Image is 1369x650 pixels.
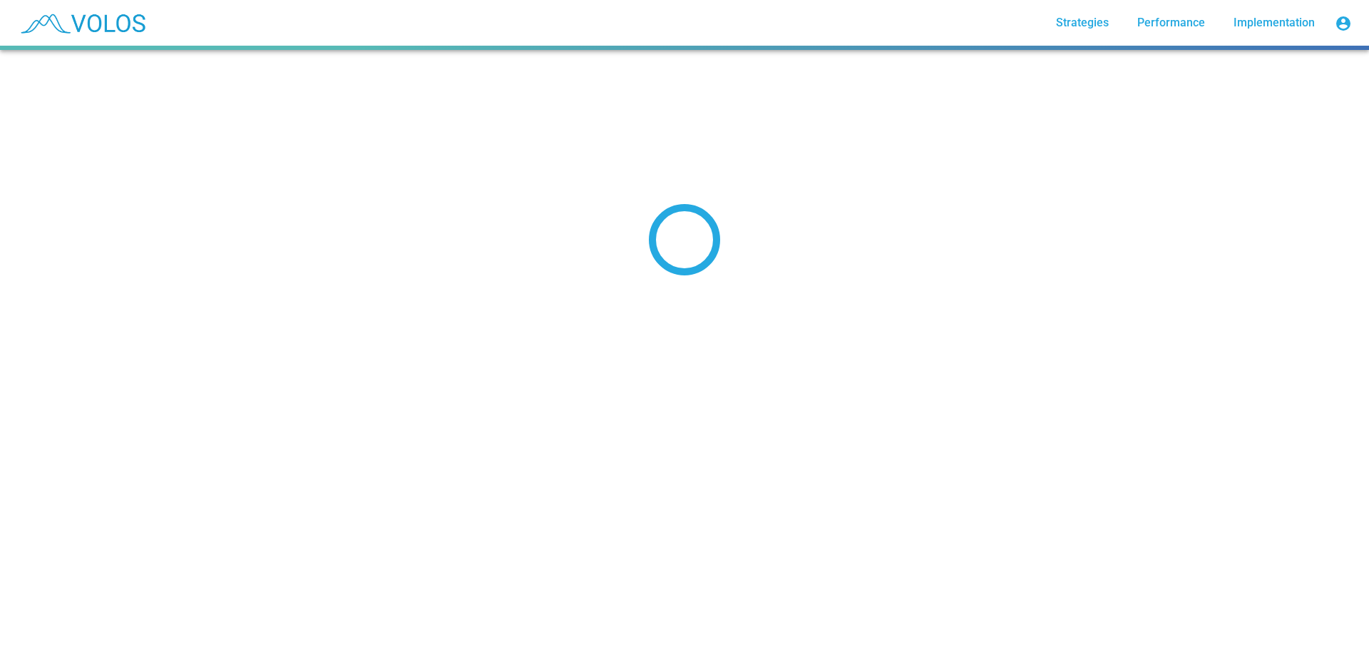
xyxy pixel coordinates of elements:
[11,5,153,41] img: blue_transparent.png
[1056,16,1109,29] span: Strategies
[1045,10,1120,36] a: Strategies
[1137,16,1205,29] span: Performance
[1126,10,1216,36] a: Performance
[1222,10,1326,36] a: Implementation
[1335,15,1352,32] mat-icon: account_circle
[1234,16,1315,29] span: Implementation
